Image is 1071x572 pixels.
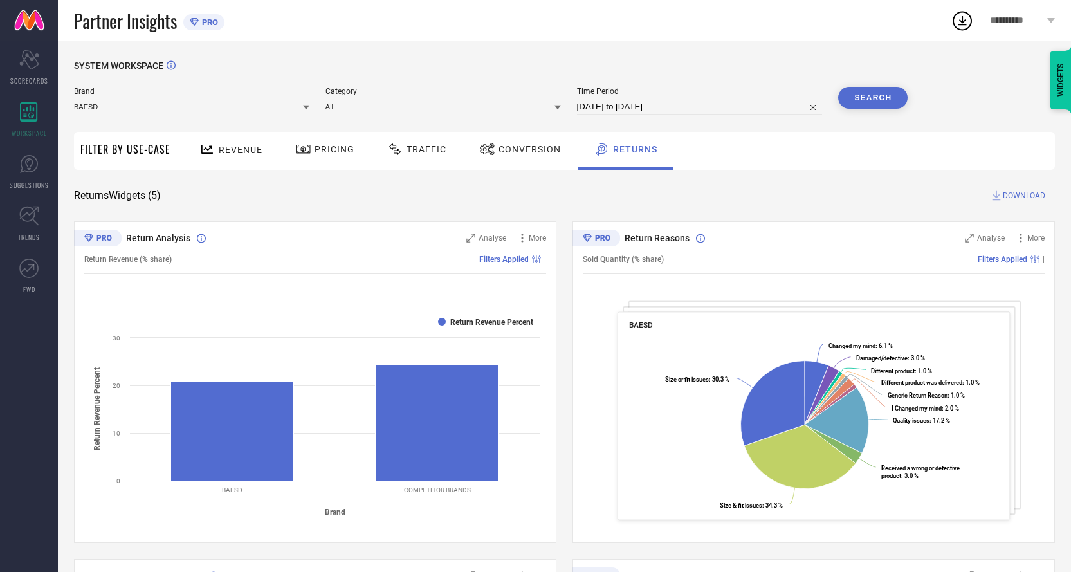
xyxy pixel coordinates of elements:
text: BAESD [222,486,243,494]
span: Return Revenue (% share) [84,255,172,264]
svg: Zoom [965,234,974,243]
span: Return Analysis [126,233,190,243]
text: 10 [113,430,120,437]
span: Return Reasons [625,233,690,243]
span: Time Period [577,87,823,96]
text: : 17.2 % [893,417,950,424]
tspan: Different product [871,367,915,374]
span: Partner Insights [74,8,177,34]
text: 30 [113,335,120,342]
text: : 30.3 % [665,376,729,383]
span: Returns Widgets ( 5 ) [74,189,161,202]
div: Premium [572,230,620,249]
span: More [1027,234,1045,243]
text: : 1.0 % [871,367,932,374]
span: SCORECARDS [10,76,48,86]
svg: Zoom [466,234,475,243]
text: : 34.3 % [720,502,783,509]
span: Pricing [315,144,354,154]
text: : 3.0 % [856,355,925,362]
span: Returns [613,144,657,154]
span: Category [325,87,561,96]
tspan: I Changed my mind [892,405,942,412]
text: COMPETITOR BRANDS [404,486,471,494]
text: 20 [113,382,120,389]
span: PRO [199,17,218,27]
tspan: Brand [325,508,345,517]
span: Revenue [219,145,262,155]
tspan: Changed my mind [828,342,875,349]
tspan: Size or fit issues [665,376,709,383]
span: Traffic [407,144,446,154]
span: Filters Applied [479,255,529,264]
span: Conversion [499,144,561,154]
tspan: Size & fit issues [720,502,762,509]
span: WORKSPACE [12,128,47,138]
tspan: Quality issues [893,417,929,424]
text: : 2.0 % [892,405,959,412]
span: Filter By Use-Case [80,142,170,157]
tspan: Received a wrong or defective product [881,465,960,479]
span: BAESD [629,320,653,329]
span: Brand [74,87,309,96]
span: TRENDS [18,232,40,242]
span: More [529,234,546,243]
text: : 1.0 % [881,379,980,386]
span: Analyse [977,234,1005,243]
span: Filters Applied [978,255,1027,264]
span: | [1043,255,1045,264]
text: : 3.0 % [881,465,960,479]
tspan: Return Revenue Percent [93,367,102,450]
tspan: Different product was delivered [881,379,962,386]
button: Search [838,87,908,109]
tspan: Generic Return Reason [888,392,947,399]
span: Analyse [479,234,506,243]
text: : 6.1 % [828,342,893,349]
span: SUGGESTIONS [10,180,49,190]
div: Open download list [951,9,974,32]
div: Premium [74,230,122,249]
tspan: Damaged/defective [856,355,908,362]
span: SYSTEM WORKSPACE [74,60,163,71]
span: FWD [23,284,35,294]
span: | [544,255,546,264]
text: 0 [116,477,120,484]
text: Return Revenue Percent [450,318,533,327]
input: Select time period [577,99,823,115]
text: : 1.0 % [888,392,965,399]
span: Sold Quantity (% share) [583,255,664,264]
span: DOWNLOAD [1003,189,1045,202]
